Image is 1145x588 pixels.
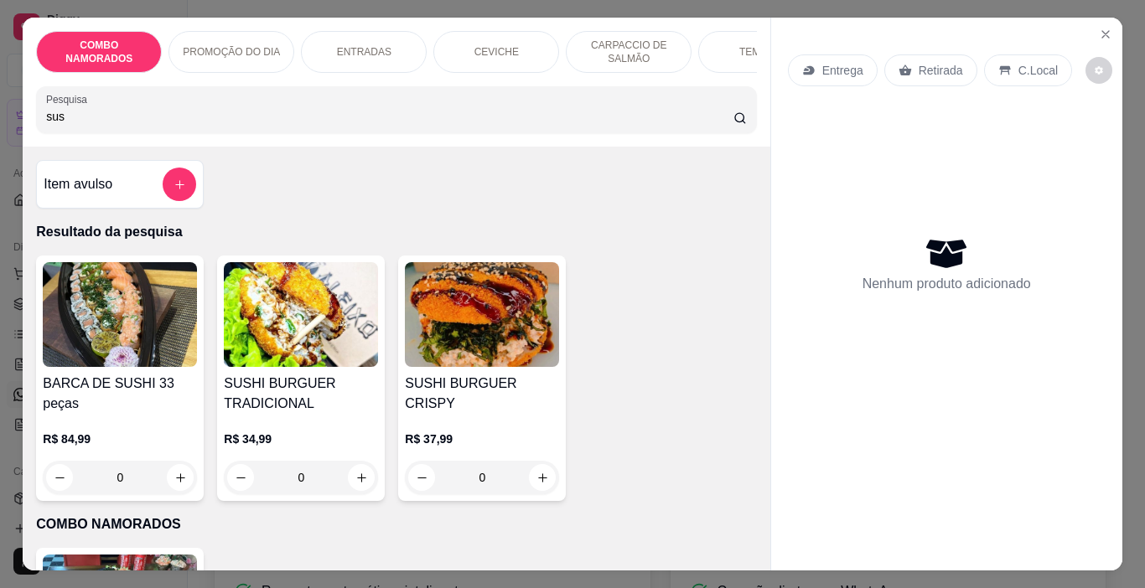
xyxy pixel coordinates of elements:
img: product-image [43,262,197,367]
p: ENTRADAS [337,45,391,59]
img: product-image [405,262,559,367]
h4: SUSHI BURGUER CRISPY [405,374,559,414]
p: Nenhum produto adicionado [863,274,1031,294]
p: Retirada [919,62,963,79]
button: decrease-product-quantity [1085,57,1112,84]
button: increase-product-quantity [167,464,194,491]
p: PROMOÇÃO DO DIA [183,45,280,59]
h4: Item avulso [44,174,112,194]
h4: BARCA DE SUSHI 33 peças [43,374,197,414]
button: increase-product-quantity [529,464,556,491]
p: CARPACCIO DE SALMÃO [580,39,677,65]
input: Pesquisa [46,108,733,125]
button: decrease-product-quantity [46,464,73,491]
button: add-separate-item [163,168,196,201]
p: R$ 84,99 [43,431,197,447]
img: product-image [224,262,378,367]
button: increase-product-quantity [348,464,375,491]
label: Pesquisa [46,92,93,106]
p: R$ 34,99 [224,431,378,447]
p: COMBO NAMORADOS [36,514,756,534]
p: TEMAKIS [739,45,784,59]
button: Close [1092,21,1119,48]
p: R$ 37,99 [405,431,559,447]
p: Resultado da pesquisa [36,222,756,242]
p: CEVICHE [474,45,519,59]
h4: SUSHI BURGUER TRADICIONAL [224,374,378,414]
p: Entrega [822,62,863,79]
button: decrease-product-quantity [227,464,254,491]
button: decrease-product-quantity [408,464,435,491]
p: COMBO NAMORADOS [50,39,148,65]
p: C.Local [1018,62,1058,79]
